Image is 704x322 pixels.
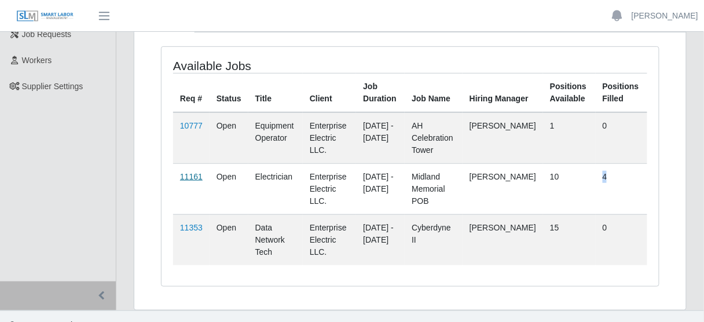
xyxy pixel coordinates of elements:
td: 0 [596,214,647,265]
td: [PERSON_NAME] [463,163,543,214]
td: Midland Memorial POB [405,163,463,214]
td: 4 [596,163,647,214]
td: Electrician [248,163,303,214]
a: [PERSON_NAME] [632,10,698,22]
th: Status [210,73,248,112]
td: Enterprise Electric LLC. [303,112,356,164]
a: 10777 [180,121,203,130]
td: Enterprise Electric LLC. [303,214,356,265]
img: SLM Logo [16,10,74,23]
td: Data Network Tech [248,214,303,265]
td: 15 [543,214,596,265]
td: [PERSON_NAME] [463,214,543,265]
th: Req # [173,73,210,112]
td: [DATE] - [DATE] [356,214,405,265]
td: Open [210,112,248,164]
td: [DATE] - [DATE] [356,163,405,214]
td: Open [210,163,248,214]
th: Job Duration [356,73,405,112]
td: Cyberdyne II [405,214,463,265]
td: 10 [543,163,596,214]
span: Job Requests [22,30,72,39]
h4: Available Jobs [173,58,361,73]
th: Title [248,73,303,112]
th: Client [303,73,356,112]
td: Enterprise Electric LLC. [303,163,356,214]
td: 0 [596,112,647,164]
span: Workers [22,56,52,65]
td: AH Celebration Tower [405,112,463,164]
th: Hiring Manager [463,73,543,112]
span: Supplier Settings [22,82,83,91]
th: Positions Available [543,73,596,112]
td: [PERSON_NAME] [463,112,543,164]
td: 1 [543,112,596,164]
td: Open [210,214,248,265]
td: [DATE] - [DATE] [356,112,405,164]
th: Job Name [405,73,463,112]
td: Equipment Operator [248,112,303,164]
a: 11353 [180,223,203,232]
a: 11161 [180,172,203,181]
th: Positions Filled [596,73,647,112]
